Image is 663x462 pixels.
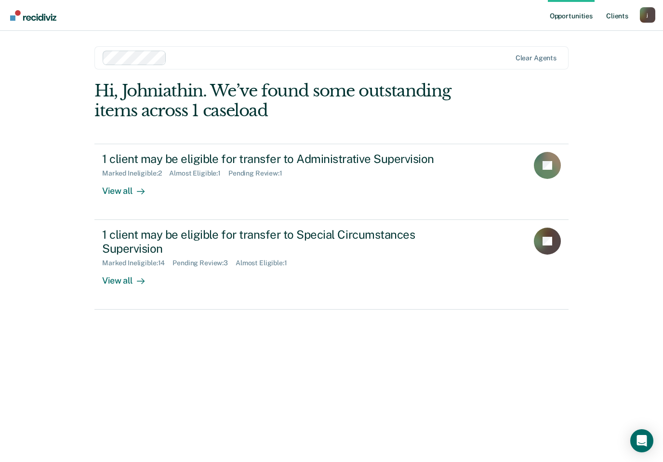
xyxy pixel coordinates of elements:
[640,7,655,23] div: j
[102,177,156,196] div: View all
[94,81,474,121] div: Hi, Johniathin. We’ve found some outstanding items across 1 caseload
[102,228,440,256] div: 1 client may be eligible for transfer to Special Circumstances Supervision
[10,10,56,21] img: Recidiviz
[228,169,290,177] div: Pending Review : 1
[102,152,440,166] div: 1 client may be eligible for transfer to Administrative Supervision
[102,259,172,267] div: Marked Ineligible : 14
[516,54,557,62] div: Clear agents
[102,267,156,286] div: View all
[630,429,653,452] div: Open Intercom Messenger
[172,259,236,267] div: Pending Review : 3
[94,220,569,310] a: 1 client may be eligible for transfer to Special Circumstances SupervisionMarked Ineligible:14Pen...
[169,169,228,177] div: Almost Eligible : 1
[640,7,655,23] button: Profile dropdown button
[236,259,295,267] div: Almost Eligible : 1
[102,169,169,177] div: Marked Ineligible : 2
[94,144,569,220] a: 1 client may be eligible for transfer to Administrative SupervisionMarked Ineligible:2Almost Elig...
